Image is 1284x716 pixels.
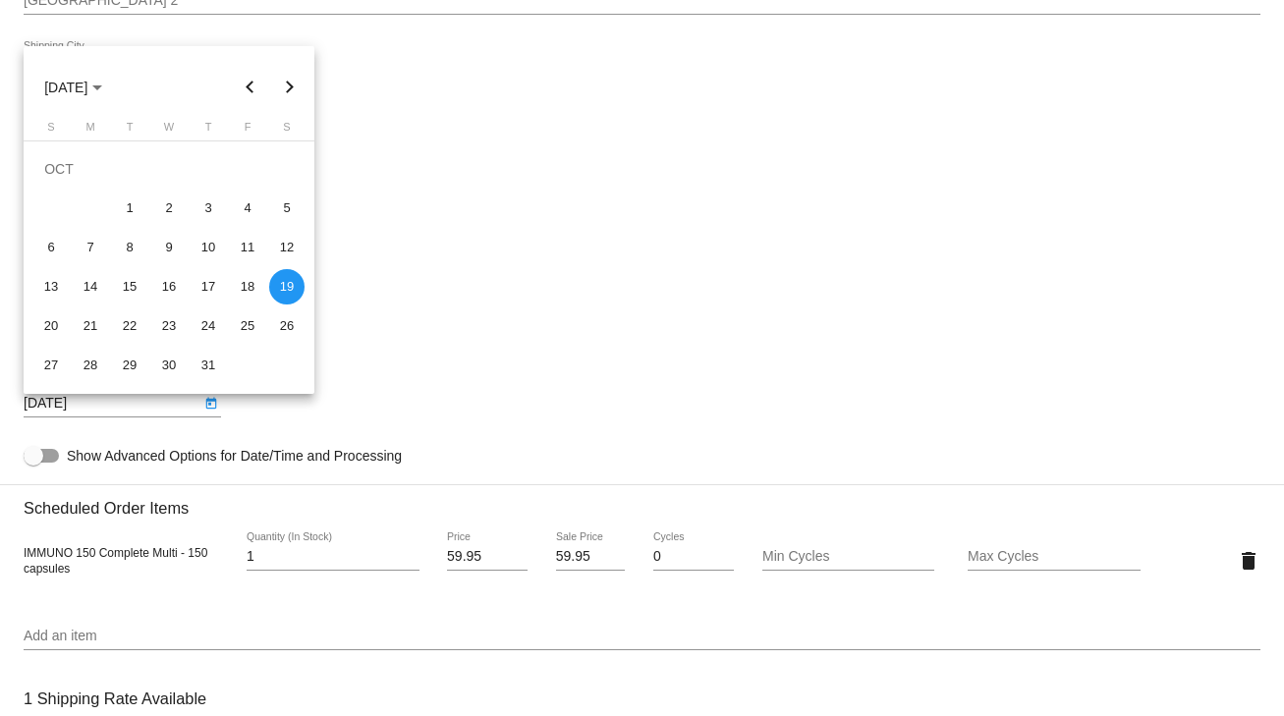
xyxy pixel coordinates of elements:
span: [DATE] [44,80,102,95]
div: 27 [33,348,69,383]
th: Tuesday [110,121,149,140]
th: Wednesday [149,121,189,140]
td: October 15, 2024 [110,267,149,306]
div: 18 [230,269,265,304]
td: October 12, 2024 [267,228,307,267]
div: 11 [230,230,265,265]
th: Saturday [267,121,307,140]
div: 23 [151,308,187,344]
td: October 31, 2024 [189,346,228,385]
th: Sunday [31,121,71,140]
div: 31 [191,348,226,383]
td: October 21, 2024 [71,306,110,346]
td: October 22, 2024 [110,306,149,346]
div: 26 [269,308,305,344]
td: October 26, 2024 [267,306,307,346]
td: OCT [31,149,307,189]
td: October 1, 2024 [110,189,149,228]
div: 8 [112,230,147,265]
td: October 27, 2024 [31,346,71,385]
td: October 23, 2024 [149,306,189,346]
div: 7 [73,230,108,265]
td: October 14, 2024 [71,267,110,306]
td: October 11, 2024 [228,228,267,267]
td: October 29, 2024 [110,346,149,385]
td: October 18, 2024 [228,267,267,306]
div: 30 [151,348,187,383]
div: 16 [151,269,187,304]
td: October 24, 2024 [189,306,228,346]
div: 13 [33,269,69,304]
button: Previous month [231,68,270,107]
div: 15 [112,269,147,304]
th: Thursday [189,121,228,140]
div: 6 [33,230,69,265]
div: 21 [73,308,108,344]
td: October 17, 2024 [189,267,228,306]
div: 28 [73,348,108,383]
div: 2 [151,191,187,226]
td: October 4, 2024 [228,189,267,228]
td: October 10, 2024 [189,228,228,267]
td: October 2, 2024 [149,189,189,228]
th: Friday [228,121,267,140]
div: 3 [191,191,226,226]
button: Choose month and year [28,68,118,107]
td: October 9, 2024 [149,228,189,267]
button: Next month [270,68,309,107]
div: 14 [73,269,108,304]
div: 4 [230,191,265,226]
div: 20 [33,308,69,344]
div: 22 [112,308,147,344]
div: 17 [191,269,226,304]
td: October 13, 2024 [31,267,71,306]
div: 29 [112,348,147,383]
th: Monday [71,121,110,140]
div: 25 [230,308,265,344]
td: October 7, 2024 [71,228,110,267]
td: October 16, 2024 [149,267,189,306]
div: 1 [112,191,147,226]
td: October 28, 2024 [71,346,110,385]
td: October 19, 2024 [267,267,307,306]
td: October 8, 2024 [110,228,149,267]
td: October 20, 2024 [31,306,71,346]
div: 19 [269,269,305,304]
div: 24 [191,308,226,344]
div: 9 [151,230,187,265]
td: October 3, 2024 [189,189,228,228]
div: 10 [191,230,226,265]
td: October 6, 2024 [31,228,71,267]
td: October 5, 2024 [267,189,307,228]
td: October 30, 2024 [149,346,189,385]
div: 5 [269,191,305,226]
td: October 25, 2024 [228,306,267,346]
div: 12 [269,230,305,265]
